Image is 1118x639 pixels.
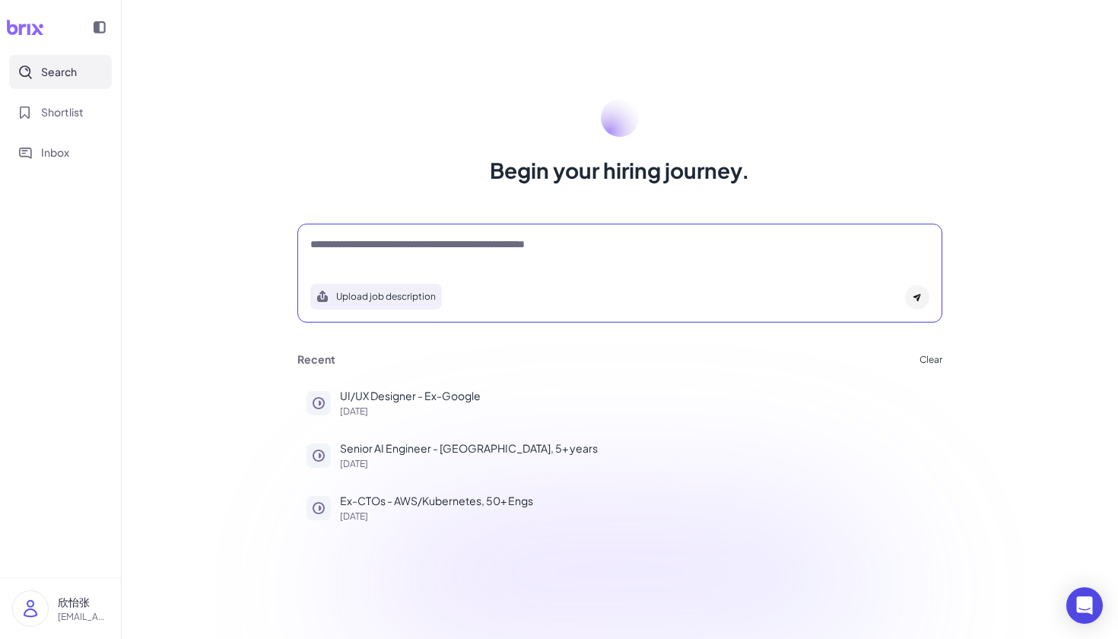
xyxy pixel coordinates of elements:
[340,388,933,404] p: UI/UX Designer - Ex-Google
[9,55,112,89] button: Search
[919,355,942,364] button: Clear
[310,284,442,310] button: Search using job description
[9,95,112,129] button: Shortlist
[340,407,933,416] p: [DATE]
[340,459,933,469] p: [DATE]
[340,440,933,456] p: Senior AI Engineer - [GEOGRAPHIC_DATA], 5+ years
[297,431,942,478] button: Senior AI Engineer - [GEOGRAPHIC_DATA], 5+ years[DATE]
[41,64,77,80] span: Search
[13,591,48,626] img: user_logo.png
[9,135,112,170] button: Inbox
[58,594,109,610] p: 欣怡张
[41,104,84,120] span: Shortlist
[1066,587,1103,624] div: Open Intercom Messenger
[297,484,942,530] button: Ex-CTOs - AWS/Kubernetes, 50+ Engs[DATE]
[340,512,933,521] p: [DATE]
[41,145,69,161] span: Inbox
[297,379,942,425] button: UI/UX Designer - Ex-Google[DATE]
[58,610,109,624] p: [EMAIL_ADDRESS][DOMAIN_NAME]
[340,493,933,509] p: Ex-CTOs - AWS/Kubernetes, 50+ Engs
[490,155,750,186] h1: Begin your hiring journey.
[297,353,335,367] h3: Recent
